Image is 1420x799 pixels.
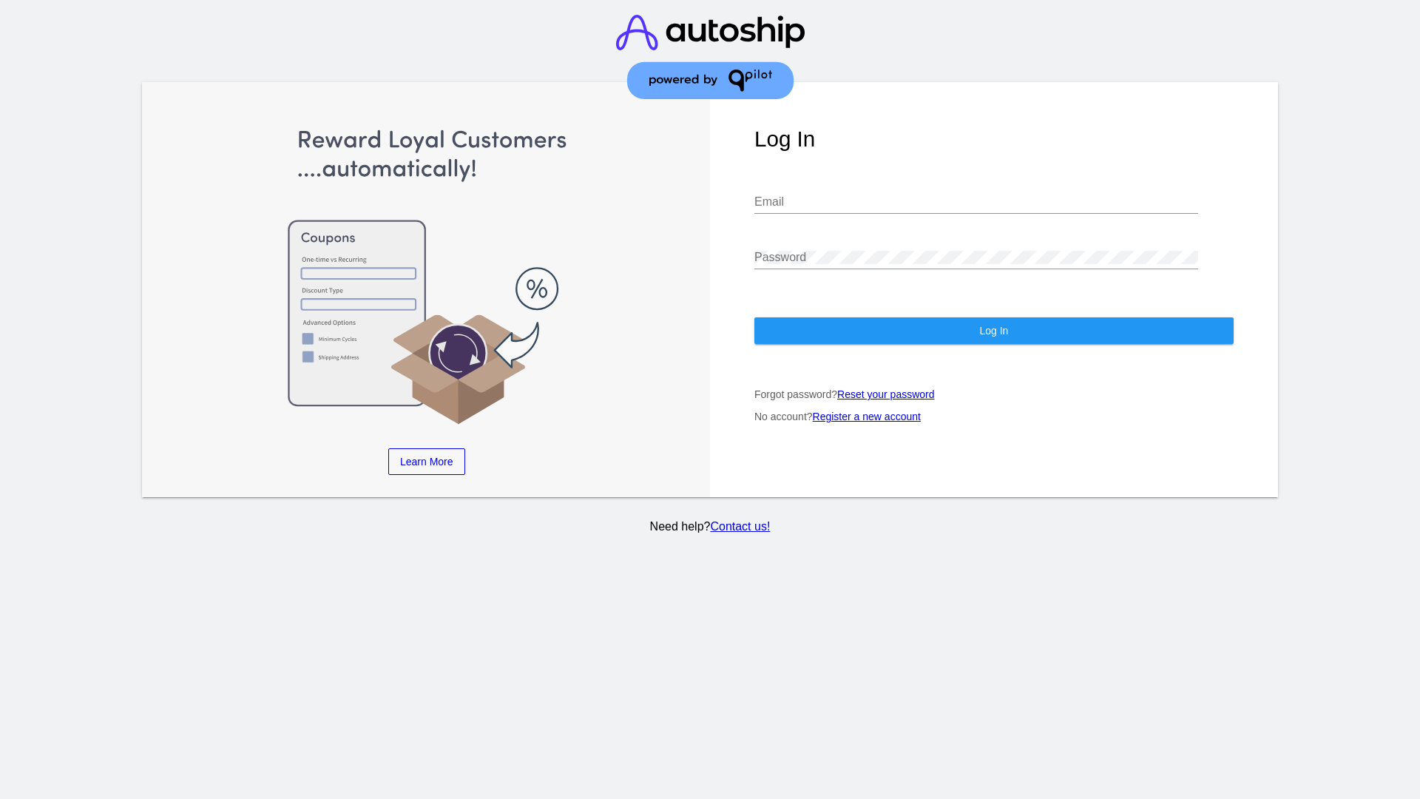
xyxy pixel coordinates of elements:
[140,520,1281,533] p: Need help?
[388,448,465,475] a: Learn More
[754,317,1234,344] button: Log In
[837,388,935,400] a: Reset your password
[754,411,1234,422] p: No account?
[754,195,1198,209] input: Email
[754,388,1234,400] p: Forgot password?
[813,411,921,422] a: Register a new account
[754,127,1234,152] h1: Log In
[400,456,453,468] span: Learn More
[187,127,666,426] img: Apply Coupons Automatically to Scheduled Orders with QPilot
[710,520,770,533] a: Contact us!
[979,325,1008,337] span: Log In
